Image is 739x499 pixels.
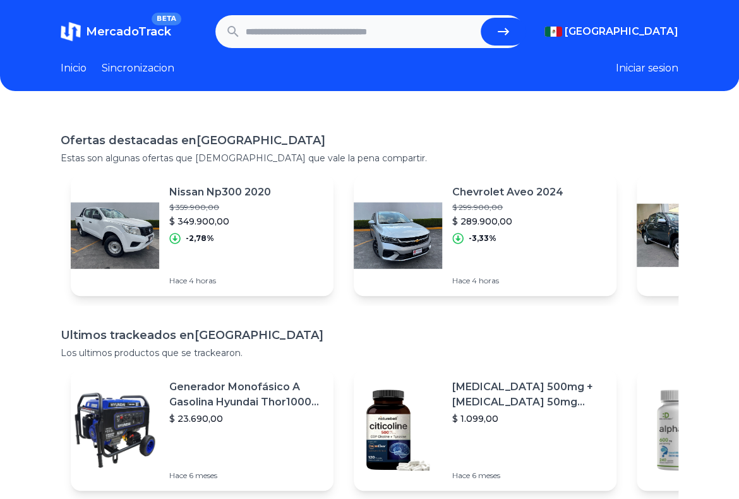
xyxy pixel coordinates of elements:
[61,22,81,42] img: MercadoTrack
[452,379,606,410] p: [MEDICAL_DATA] 500mg + [MEDICAL_DATA] 50mg Potencia Tu Mente (120caps) Sabor Sin Sabor
[61,61,87,76] a: Inicio
[71,369,333,491] a: Featured imageGenerador Monofásico A Gasolina Hyundai Thor10000 P 11.5 Kw$ 23.690,00Hace 6 meses
[86,25,171,39] span: MercadoTrack
[169,412,323,425] p: $ 23.690,00
[354,386,442,474] img: Featured image
[71,386,159,474] img: Featured image
[616,61,678,76] button: Iniciar sesion
[452,471,606,481] p: Hace 6 meses
[169,202,271,213] p: $ 359.900,00
[544,24,678,39] button: [GEOGRAPHIC_DATA]
[565,24,678,39] span: [GEOGRAPHIC_DATA]
[169,215,271,228] p: $ 349.900,00
[61,22,171,42] a: MercadoTrackBETA
[61,132,678,149] h1: Ofertas destacadas en [GEOGRAPHIC_DATA]
[61,347,678,359] p: Los ultimos productos que se trackearon.
[637,386,725,474] img: Featured image
[452,412,606,425] p: $ 1.099,00
[71,175,333,296] a: Featured imageNissan Np300 2020$ 359.900,00$ 349.900,00-2,78%Hace 4 horas
[354,191,442,280] img: Featured image
[354,369,616,491] a: Featured image[MEDICAL_DATA] 500mg + [MEDICAL_DATA] 50mg Potencia Tu Mente (120caps) Sabor Sin Sa...
[102,61,174,76] a: Sincronizacion
[61,326,678,344] h1: Ultimos trackeados en [GEOGRAPHIC_DATA]
[169,379,323,410] p: Generador Monofásico A Gasolina Hyundai Thor10000 P 11.5 Kw
[452,185,563,200] p: Chevrolet Aveo 2024
[452,215,563,228] p: $ 289.900,00
[637,191,725,280] img: Featured image
[544,27,562,37] img: Mexico
[469,233,496,243] p: -3,33%
[71,191,159,280] img: Featured image
[169,276,271,286] p: Hace 4 horas
[354,175,616,296] a: Featured imageChevrolet Aveo 2024$ 299.900,00$ 289.900,00-3,33%Hace 4 horas
[169,185,271,200] p: Nissan Np300 2020
[61,152,678,164] p: Estas son algunas ofertas que [DEMOGRAPHIC_DATA] que vale la pena compartir.
[452,276,563,286] p: Hace 4 horas
[169,471,323,481] p: Hace 6 meses
[152,13,181,25] span: BETA
[186,233,214,243] p: -2,78%
[452,202,563,213] p: $ 299.900,00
